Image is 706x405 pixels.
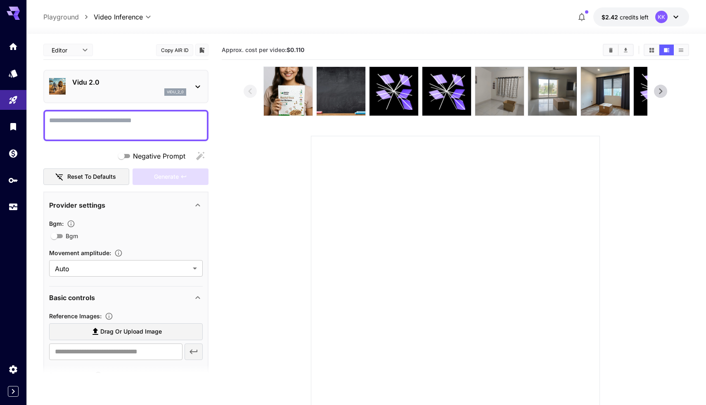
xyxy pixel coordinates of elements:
p: Vidu 2.0 [72,77,186,87]
button: Upload a reference image to guide the result. Supported formats: MP4, WEBM and MOV. [102,312,116,320]
span: Auto [55,264,190,274]
div: Show videos in grid viewShow videos in video viewShow videos in list view [644,44,689,56]
span: Approx. cost per video: [222,46,304,53]
div: Wallet [8,148,18,159]
span: credits left [620,14,649,21]
label: Drag or upload image [49,323,203,340]
span: Drag or upload image [100,327,162,337]
button: $2.42251KK [593,7,689,26]
img: 7H9aZ9OTp2b5+AAAAAElFTkSuQmCC [317,67,365,116]
b: $0.110 [287,46,304,53]
div: Home [8,41,18,52]
div: Vidu 2.0vidu_2_0 [49,74,203,99]
a: Playground [43,12,79,22]
span: Video Inference [94,12,143,22]
div: Clear videosDownload All [603,44,634,56]
button: Reset to defaults [43,168,129,185]
div: Usage [8,202,18,212]
div: Provider settings [49,195,203,215]
div: $2.42251 [602,13,649,21]
p: Basic controls [49,293,95,303]
p: vidu_2_0 [167,89,184,95]
span: $2.42 [602,14,620,21]
span: Negative Prompt [133,151,185,161]
div: KK [655,11,668,23]
div: API Keys [8,175,18,185]
button: Show videos in video view [659,45,674,55]
img: D9dkzWyIpSVrAAAAAElFTkSuQmCC [264,67,313,116]
span: Reference Images : [49,313,102,320]
span: Editor [52,46,77,54]
div: Please upload at least one frame/referenceImage image [133,168,208,185]
div: Playground [8,95,18,105]
div: Models [8,68,18,78]
button: Copy AIR ID [156,44,193,56]
button: Clear videos [604,45,618,55]
button: Expand sidebar [8,386,19,397]
span: Bgm : [49,220,64,227]
div: Basic controls [49,288,203,308]
span: Movement amplitude : [49,249,111,256]
div: Settings [8,364,18,374]
button: Show videos in list view [674,45,688,55]
nav: breadcrumb [43,12,94,22]
div: Library [8,121,18,132]
button: Add to library [198,45,206,55]
img: P8BWyE319WUskoAAAAASUVORK5CYII= [528,67,577,116]
span: Bgm [66,232,78,240]
button: Show videos in grid view [644,45,659,55]
p: Provider settings [49,200,105,210]
button: Download All [618,45,633,55]
img: y+tAT4SVLT9igAAAABJRU5ErkJggg== [581,67,630,116]
img: w8l+5t0erHQAwAAAABJRU5ErkJggg== [475,67,524,116]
